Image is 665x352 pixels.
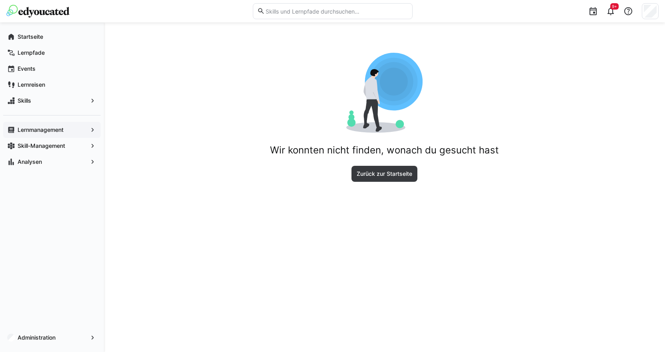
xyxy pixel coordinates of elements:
[265,8,408,15] input: Skills und Lernpfade durchsuchen…
[351,166,417,182] a: Zurück zur Startseite
[355,170,413,178] span: Zurück zur Startseite
[612,4,617,9] span: 9+
[346,53,423,133] img: 404.svg
[270,144,499,156] h2: Wir konnten nicht finden, wonach du gesucht hast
